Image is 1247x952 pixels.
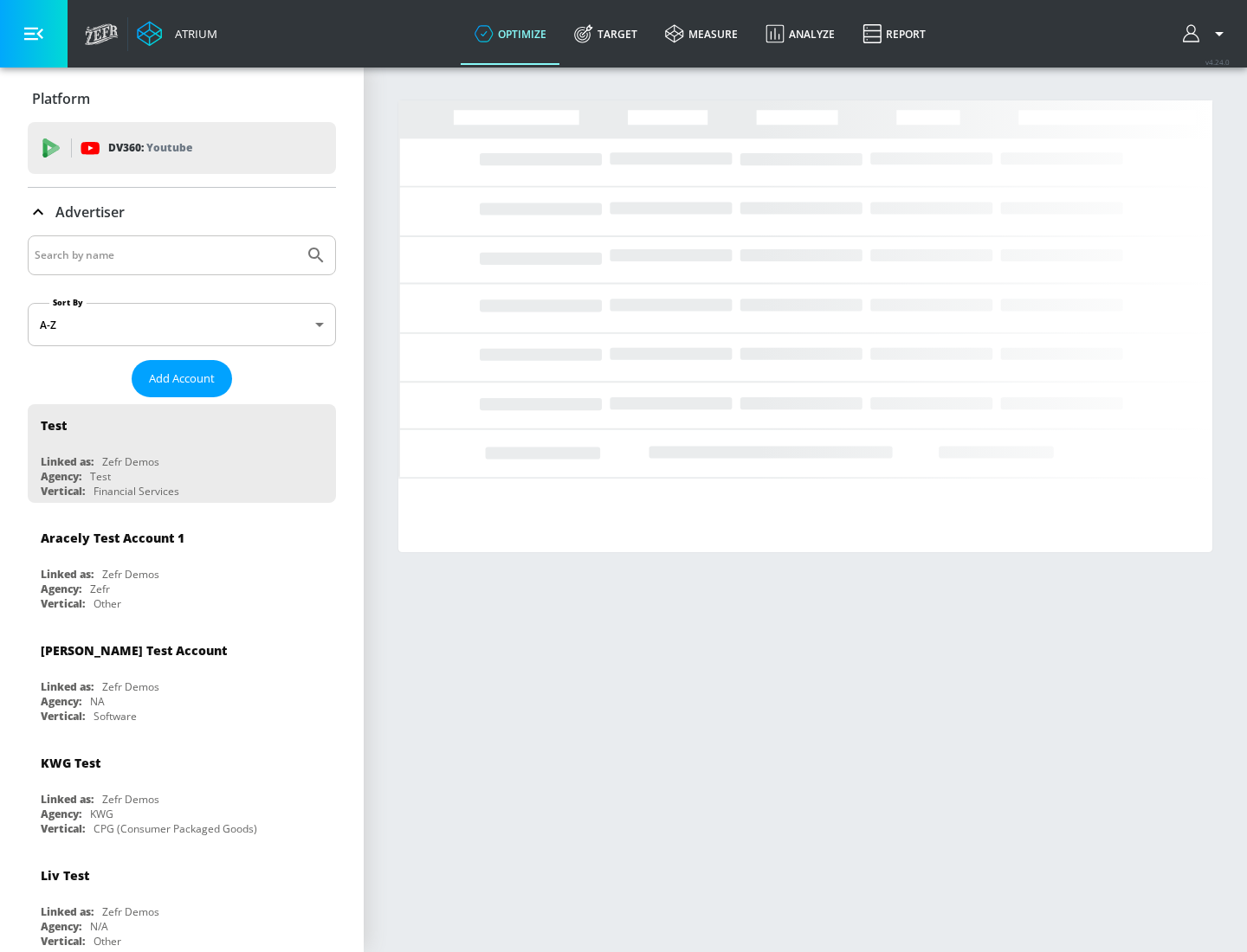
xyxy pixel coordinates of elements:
[35,244,297,267] input: Search by name
[94,821,257,836] div: CPG (Consumer Packaged Goods)
[28,303,336,346] div: A-Z
[149,369,215,389] span: Add Account
[90,807,113,821] div: KWG
[168,26,217,42] div: Atrium
[41,904,94,919] div: Linked as:
[90,582,110,596] div: Zefr
[102,567,159,582] div: Zefr Demos
[41,596,85,611] div: Vertical:
[41,807,81,821] div: Agency:
[94,709,137,724] div: Software
[41,709,85,724] div: Vertical:
[41,484,85,499] div: Vertical:
[41,530,184,546] div: Aracely Test Account 1
[94,934,121,949] div: Other
[41,934,85,949] div: Vertical:
[28,74,336,123] div: Platform
[41,567,94,582] div: Linked as:
[41,694,81,709] div: Agency:
[102,904,159,919] div: Zefr Demos
[94,596,121,611] div: Other
[55,203,125,222] p: Advertiser
[41,469,81,484] div: Agency:
[137,21,217,47] a: Atrium
[560,3,651,65] a: Target
[41,642,227,659] div: [PERSON_NAME] Test Account
[461,3,560,65] a: optimize
[28,404,336,503] div: TestLinked as:Zefr DemosAgency:TestVertical:Financial Services
[28,188,336,236] div: Advertiser
[28,122,336,174] div: DV360: Youtube
[41,755,100,771] div: KWG Test
[49,297,87,308] label: Sort By
[90,694,105,709] div: NA
[146,138,192,157] p: Youtube
[41,679,94,694] div: Linked as:
[1205,57,1230,67] span: v 4.24.0
[32,89,90,108] p: Platform
[41,919,81,934] div: Agency:
[28,629,336,728] div: [PERSON_NAME] Test AccountLinked as:Zefr DemosAgency:NAVertical:Software
[108,138,192,158] p: DV360:
[90,469,111,484] div: Test
[41,417,67,434] div: Test
[28,517,336,615] div: Aracely Test Account 1Linked as:Zefr DemosAgency:ZefrVertical:Other
[90,919,108,934] div: N/A
[41,582,81,596] div: Agency:
[28,742,336,840] div: KWG TestLinked as:Zefr DemosAgency:KWGVertical:CPG (Consumer Packaged Goods)
[41,867,89,884] div: Liv Test
[132,360,232,397] button: Add Account
[41,454,94,469] div: Linked as:
[102,792,159,807] div: Zefr Demos
[102,679,159,694] div: Zefr Demos
[752,3,849,65] a: Analyze
[41,821,85,836] div: Vertical:
[102,454,159,469] div: Zefr Demos
[94,484,179,499] div: Financial Services
[849,3,940,65] a: Report
[651,3,752,65] a: measure
[41,792,94,807] div: Linked as:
